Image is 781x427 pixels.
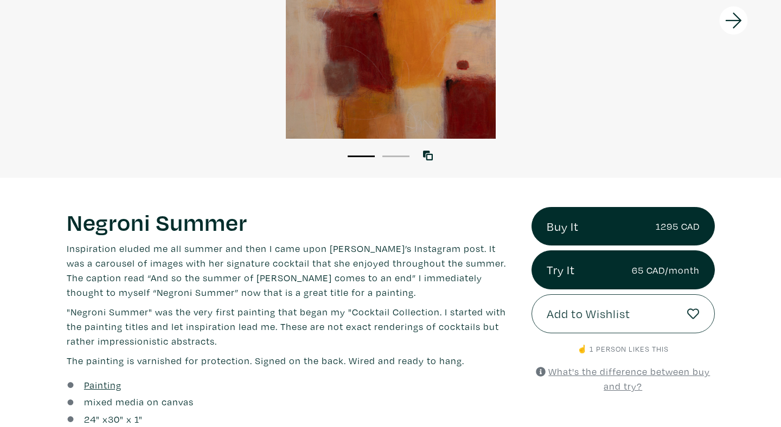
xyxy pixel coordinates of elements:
u: What's the difference between buy and try? [548,365,710,392]
p: ☝️ 1 person likes this [532,343,715,355]
p: Inspiration eluded me all summer and then I came upon [PERSON_NAME]’s Instagram post. It was a ca... [67,241,516,300]
button: Add to Wishlist [532,294,715,333]
small: 65 CAD/month [632,263,700,277]
a: mixed media on canvas [84,394,194,409]
div: " x " x 1" [84,412,143,426]
span: Add to Wishlist [547,305,630,323]
u: Painting [84,379,121,391]
a: Try It65 CAD/month [532,250,715,289]
p: The painting is varnished for protection. Signed on the back. Wired and ready to hang. [67,353,516,368]
a: What's the difference between buy and try? [536,365,710,392]
h1: Negroni Summer [67,207,516,236]
a: Buy It1295 CAD [532,207,715,246]
span: 24 [84,413,96,425]
span: 30 [108,413,120,425]
button: 2 of 2 [382,156,409,157]
button: 1 of 2 [348,156,375,157]
p: "Negroni Summer" was the very first painting that began my "Cocktail Collection. I started with t... [67,305,516,348]
small: 1295 CAD [656,219,700,234]
a: Painting [84,378,121,392]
